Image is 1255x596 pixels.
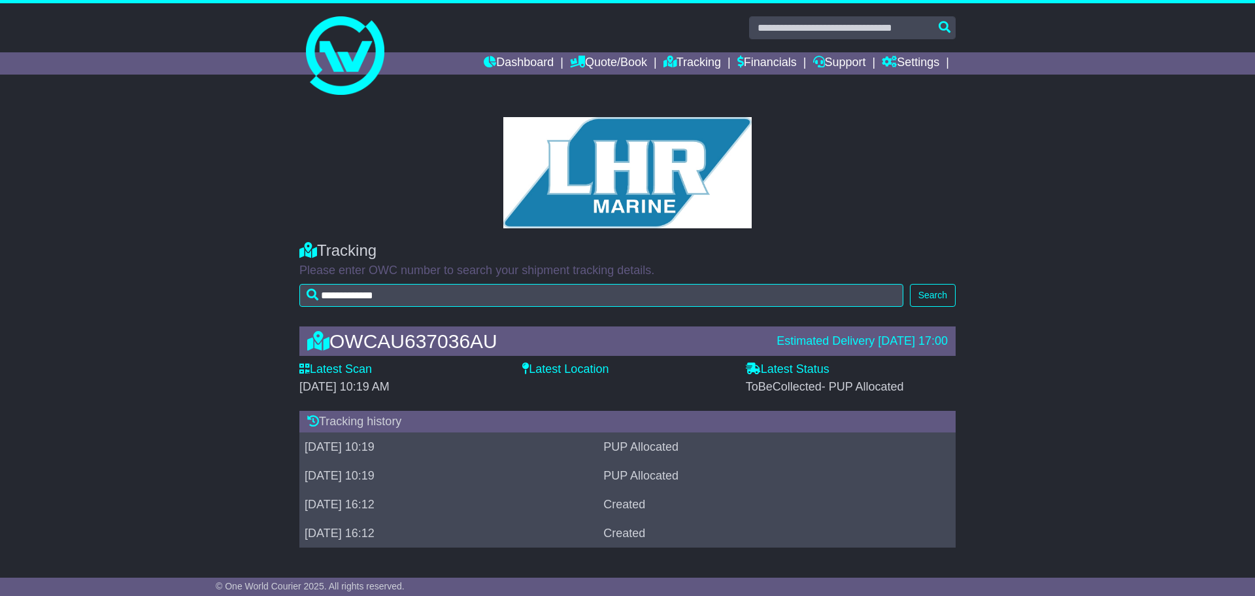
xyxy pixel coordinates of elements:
img: GetCustomerLogo [503,117,752,228]
a: Dashboard [484,52,554,75]
span: [DATE] 10:19 AM [299,380,390,393]
span: - PUP Allocated [822,380,904,393]
td: Created [598,519,916,548]
td: [DATE] 10:19 [299,462,598,491]
a: Settings [882,52,939,75]
div: Tracking history [299,411,956,433]
label: Latest Location [522,362,609,377]
td: [DATE] 16:12 [299,519,598,548]
td: PUP Allocated [598,462,916,491]
td: [DATE] 16:12 [299,491,598,519]
td: [DATE] 10:19 [299,433,598,462]
a: Support [813,52,866,75]
a: Financials [737,52,797,75]
span: © One World Courier 2025. All rights reserved. [216,581,405,591]
div: Estimated Delivery [DATE] 17:00 [777,334,948,349]
td: Created [598,491,916,519]
td: PUP Allocated [598,433,916,462]
span: ToBeCollected [746,380,904,393]
label: Latest Status [746,362,829,377]
div: OWCAU637036AU [301,330,770,352]
div: Tracking [299,241,956,260]
a: Tracking [663,52,721,75]
button: Search [910,284,956,307]
a: Quote/Book [570,52,647,75]
p: Please enter OWC number to search your shipment tracking details. [299,264,956,278]
label: Latest Scan [299,362,372,377]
